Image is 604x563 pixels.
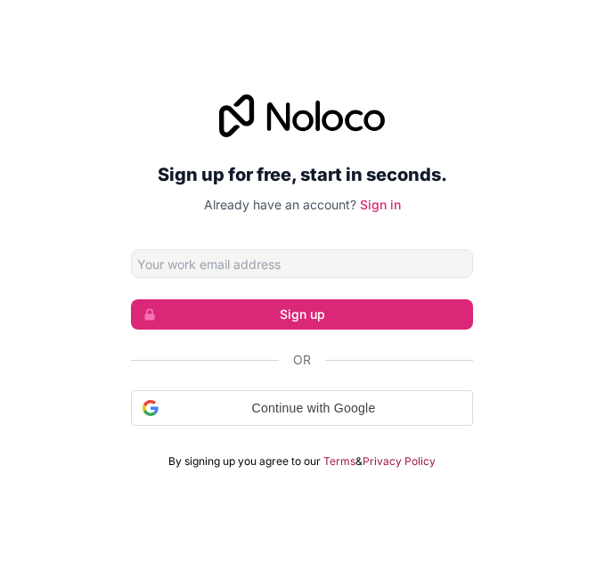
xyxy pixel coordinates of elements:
[131,390,473,426] div: Continue with Google
[363,454,436,469] a: Privacy Policy
[323,454,355,469] a: Terms
[204,197,356,212] span: Already have an account?
[131,159,473,191] h2: Sign up for free, start in seconds.
[293,351,311,369] span: Or
[355,454,363,469] span: &
[131,299,473,330] button: Sign up
[168,454,321,469] span: By signing up you agree to our
[166,399,461,418] span: Continue with Google
[131,249,473,278] input: Email address
[360,197,401,212] a: Sign in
